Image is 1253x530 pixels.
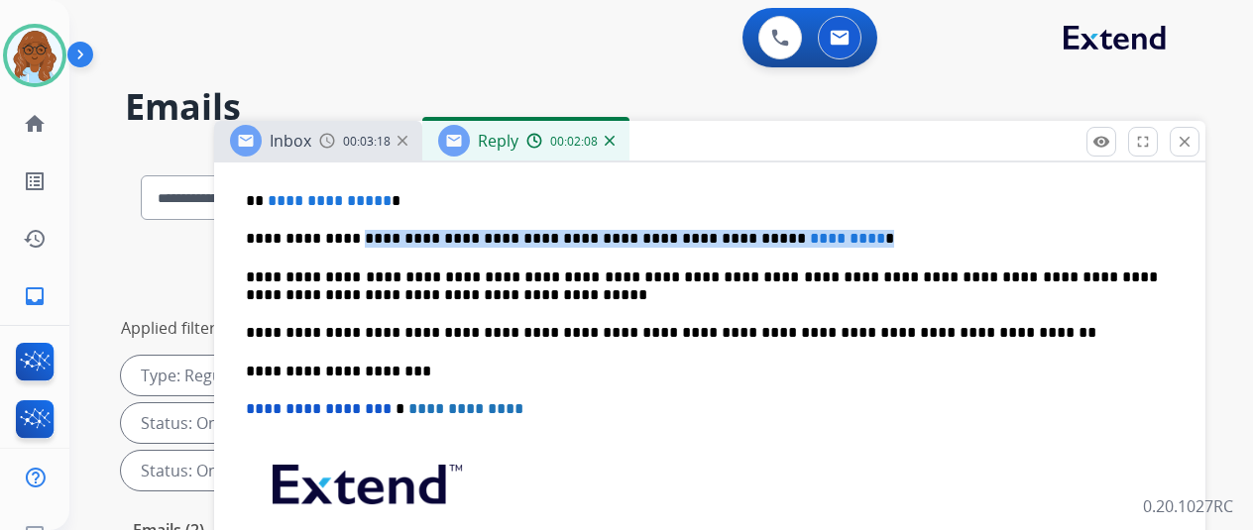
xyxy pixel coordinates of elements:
[121,316,228,340] p: Applied filters:
[550,134,598,150] span: 00:02:08
[478,130,518,152] span: Reply
[125,87,1205,127] h2: Emails
[343,134,391,150] span: 00:03:18
[7,28,62,83] img: avatar
[23,227,47,251] mat-icon: history
[121,451,387,490] div: Status: On Hold - Servicers
[1176,133,1194,151] mat-icon: close
[1143,494,1233,518] p: 0.20.1027RC
[121,356,318,395] div: Type: Reguard CS
[23,112,47,136] mat-icon: home
[23,169,47,193] mat-icon: list_alt
[1134,133,1152,151] mat-icon: fullscreen
[1092,133,1110,151] mat-icon: remove_red_eye
[121,403,379,443] div: Status: On-hold – Internal
[270,130,311,152] span: Inbox
[23,284,47,308] mat-icon: inbox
